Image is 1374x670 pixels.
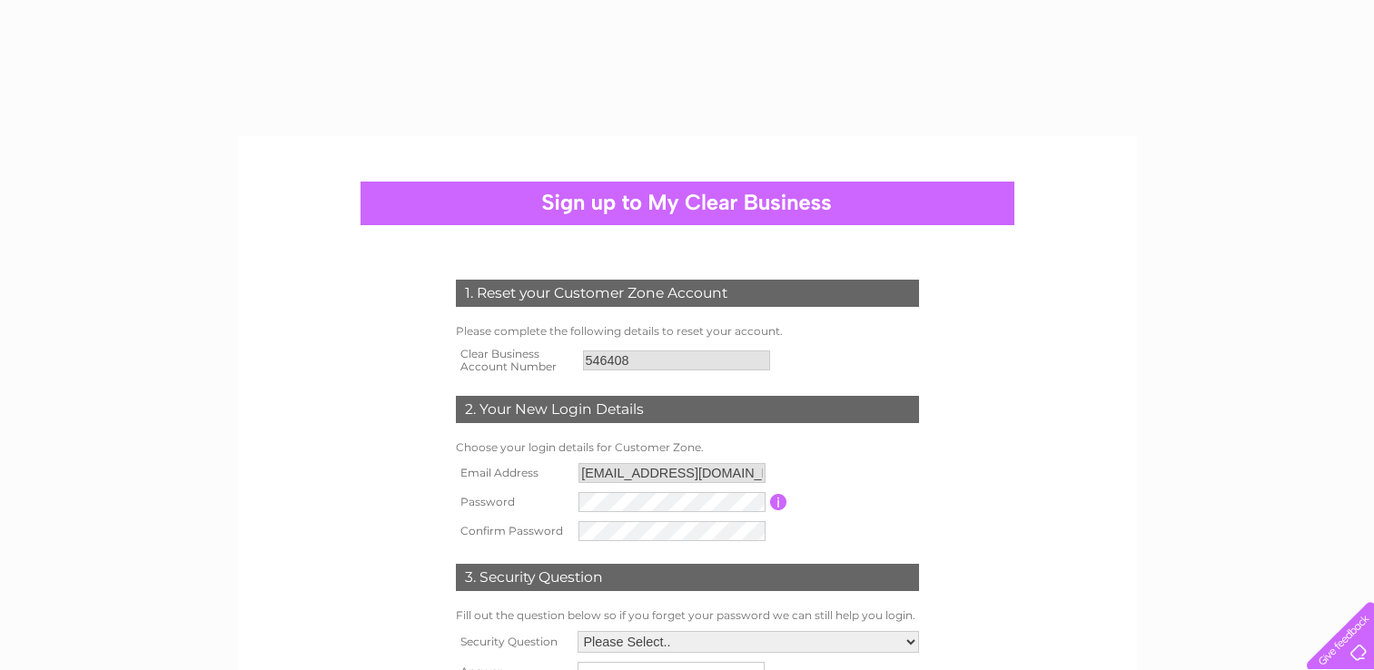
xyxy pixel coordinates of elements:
[451,320,924,342] td: Please complete the following details to reset your account.
[456,396,919,423] div: 2. Your New Login Details
[451,517,575,546] th: Confirm Password
[451,458,575,488] th: Email Address
[451,437,924,458] td: Choose your login details for Customer Zone.
[770,494,787,510] input: Information
[456,564,919,591] div: 3. Security Question
[451,488,575,517] th: Password
[451,605,924,626] td: Fill out the question below so if you forget your password we can still help you login.
[451,626,573,657] th: Security Question
[456,280,919,307] div: 1. Reset your Customer Zone Account
[451,342,578,379] th: Clear Business Account Number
